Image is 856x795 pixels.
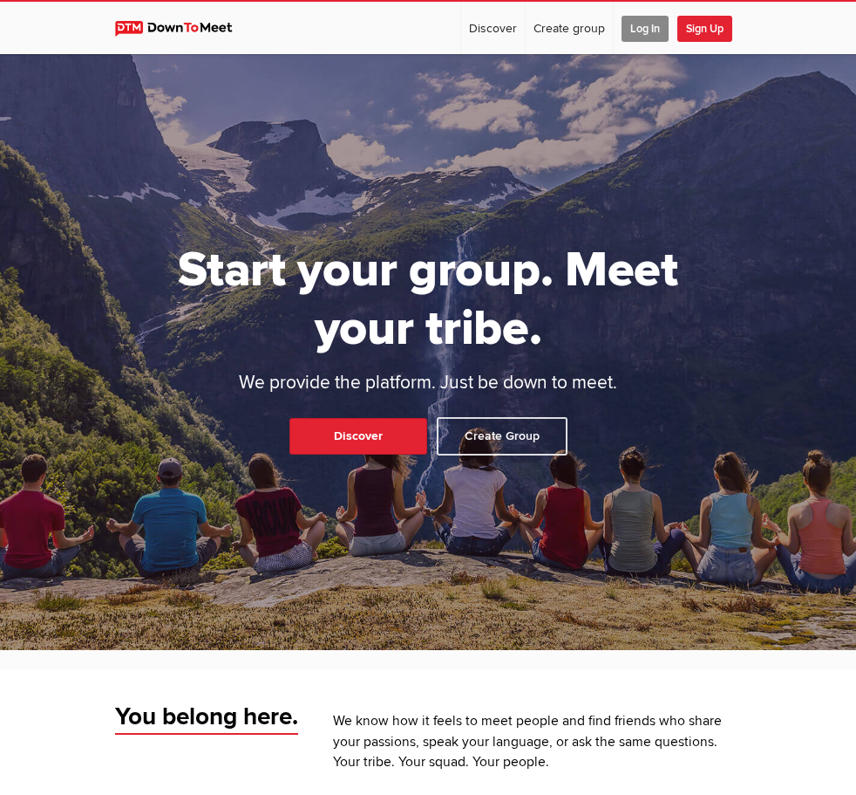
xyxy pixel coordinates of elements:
[115,701,298,734] span: You belong here.
[145,241,711,358] h1: Start your group. Meet your tribe.
[289,418,427,455] a: Discover
[614,2,676,54] a: Log In
[437,417,567,456] a: Create Group
[677,2,740,54] a: Sign Up
[333,711,741,773] p: We know how it feels to meet people and find friends who share your passions, speak your language...
[461,2,525,54] a: Discover
[677,16,732,42] span: Sign Up
[115,21,248,37] img: DownToMeet
[526,2,613,54] a: Create group
[622,16,669,42] span: Log In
